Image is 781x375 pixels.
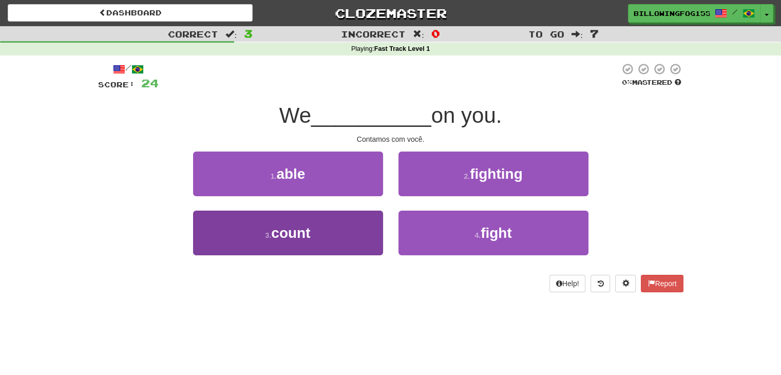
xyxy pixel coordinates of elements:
a: Dashboard [8,4,253,22]
strong: Fast Track Level 1 [374,45,430,52]
button: Round history (alt+y) [590,275,610,292]
span: 0 [431,27,440,40]
div: Mastered [620,78,683,87]
small: 3 . [265,231,272,239]
small: 1 . [271,172,277,180]
span: : [413,30,424,39]
button: 1.able [193,152,383,196]
span: 7 [590,27,599,40]
span: fight [481,225,512,241]
span: Score: [98,80,135,89]
a: Clozemaster [268,4,513,22]
span: able [276,166,305,182]
span: / [732,8,737,15]
span: To go [528,29,564,39]
div: / [98,63,159,76]
span: on you. [431,103,502,127]
span: Incorrect [341,29,406,39]
span: Correct [168,29,218,39]
button: Report [641,275,683,292]
button: 2.fighting [398,152,588,196]
button: 4.fight [398,211,588,255]
span: : [572,30,583,39]
small: 2 . [464,172,470,180]
span: We [279,103,311,127]
button: Help! [549,275,586,292]
span: BillowingFog1552 [634,9,710,18]
span: 0 % [622,78,632,86]
span: 3 [244,27,253,40]
div: Contamos com você. [98,134,683,144]
a: BillowingFog1552 / [628,4,760,23]
button: 3.count [193,211,383,255]
span: fighting [470,166,523,182]
small: 4 . [474,231,481,239]
span: __________ [311,103,431,127]
span: count [271,225,310,241]
span: : [225,30,237,39]
span: 24 [141,77,159,89]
